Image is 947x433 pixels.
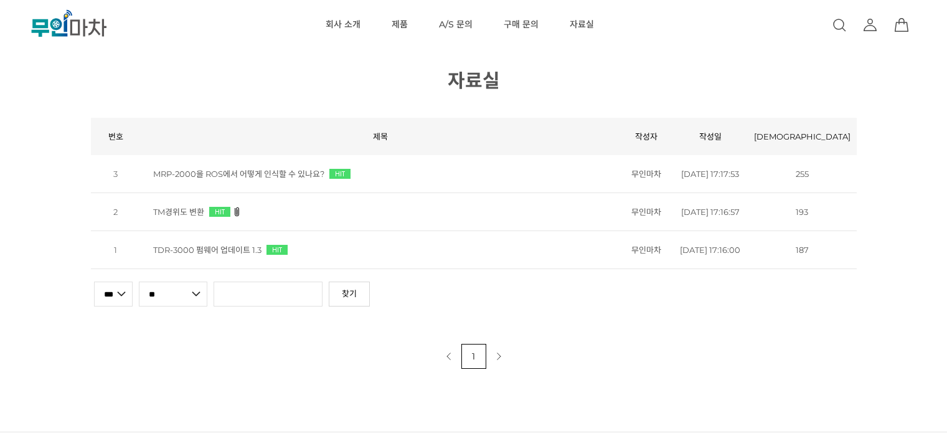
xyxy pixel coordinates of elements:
[141,118,620,155] th: 제목
[486,344,511,369] a: 다음 페이지
[620,118,673,155] th: 작성자
[209,207,230,217] img: HIT
[620,155,673,193] td: 무인마차
[620,231,673,269] td: 무인마차
[461,344,486,369] a: 1
[673,155,748,193] td: [DATE] 17:17:53
[673,231,748,269] td: [DATE] 17:16:00
[153,245,261,255] a: TDR-3000 펌웨어 업데이트 1.3
[620,193,673,231] td: 무인마차
[329,282,370,307] a: 찾기
[673,118,748,155] th: 작성일
[436,344,461,369] a: 이전 페이지
[748,155,857,193] td: 255
[91,118,141,155] th: 번호
[153,207,204,217] a: TM경위도 변환
[748,231,857,269] td: 187
[266,245,288,255] img: HIT
[153,169,324,179] a: MRP-2000을 ROS에서 어떻게 인식할 수 있나요?
[113,169,118,179] span: 3
[673,193,748,231] td: [DATE] 17:16:57
[329,169,351,179] img: HIT
[748,118,857,155] th: [DEMOGRAPHIC_DATA]
[748,193,857,231] td: 193
[233,207,240,216] img: 파일첨부
[113,207,118,217] span: 2
[448,69,500,92] font: 자료실
[114,245,117,255] span: 1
